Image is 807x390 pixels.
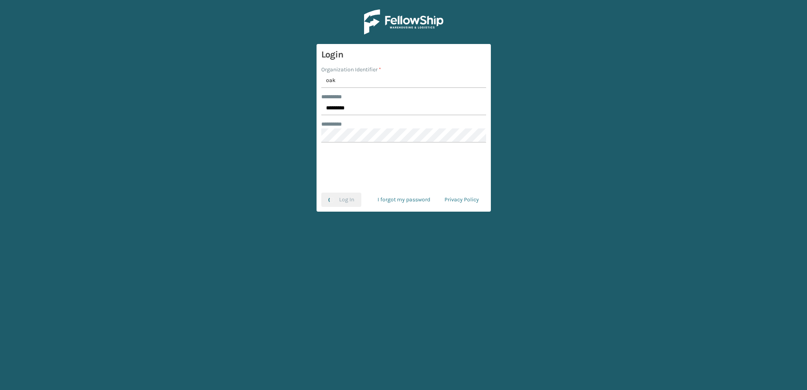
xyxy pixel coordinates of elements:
a: Privacy Policy [437,193,486,207]
h3: Login [321,49,486,61]
a: I forgot my password [370,193,437,207]
label: Organization Identifier [321,65,381,74]
img: Logo [364,10,443,34]
button: Log In [321,193,361,207]
iframe: reCAPTCHA [343,152,464,183]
